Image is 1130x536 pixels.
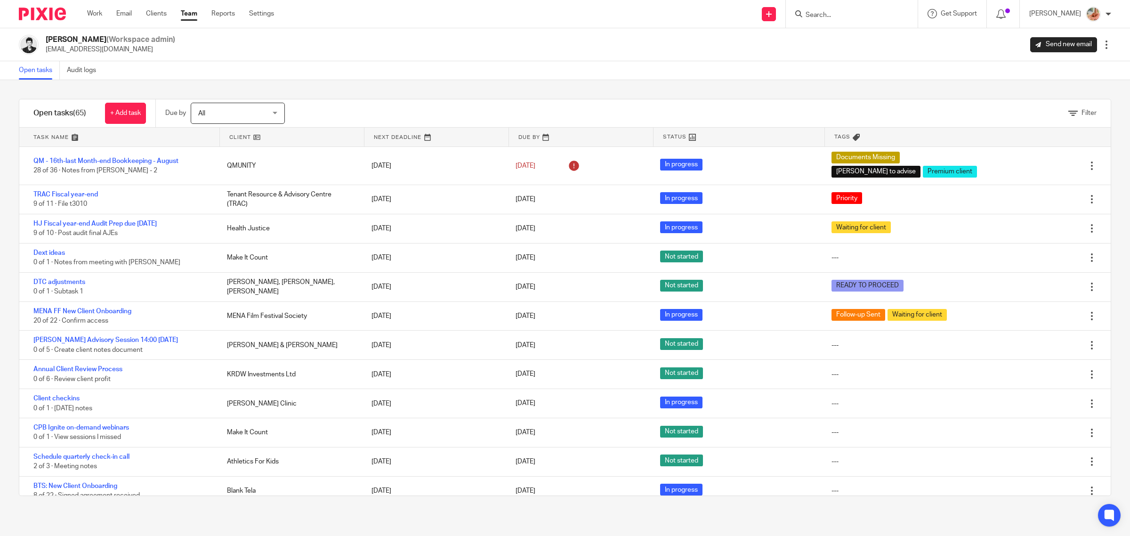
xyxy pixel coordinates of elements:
span: (65) [73,109,86,117]
a: HJ Fiscal year-end Audit Prep due [DATE] [33,220,157,227]
p: [PERSON_NAME] [1029,9,1081,18]
div: Make It Count [218,423,362,442]
span: In progress [660,221,702,233]
div: [DATE] [362,248,507,267]
span: READY TO PROCEED [831,280,904,292]
span: [DATE] [516,400,535,407]
span: 2 of 3 · Meeting notes [33,463,97,470]
img: Pixie [19,8,66,20]
div: --- [831,341,839,350]
a: Dext ideas [33,250,65,256]
img: MIC.jpg [1086,7,1101,22]
p: Due by [165,108,186,118]
div: [DATE] [362,156,507,175]
a: DTC adjustments [33,279,85,285]
span: In progress [660,484,702,495]
span: Documents Missing [831,152,900,163]
a: Reports [211,9,235,18]
div: [DATE] [362,365,507,384]
span: In progress [660,309,702,321]
span: Not started [660,367,703,379]
span: Not started [660,251,703,262]
h2: [PERSON_NAME] [46,35,175,45]
div: [DATE] [362,452,507,471]
span: (Workspace admin) [106,36,175,43]
span: [DATE] [516,254,535,261]
div: --- [831,370,839,379]
span: 20 of 22 · Confirm access [33,317,108,324]
a: BTS: New Client Onboarding [33,483,117,489]
a: Settings [249,9,274,18]
span: 0 of 6 · Review client profit [33,376,111,382]
div: [PERSON_NAME], [PERSON_NAME], [PERSON_NAME] [218,273,362,301]
p: [EMAIL_ADDRESS][DOMAIN_NAME] [46,45,175,54]
span: Waiting for client [888,309,947,321]
span: [DATE] [516,225,535,232]
div: [DATE] [362,394,507,413]
span: [DATE] [516,284,535,290]
a: + Add task [105,103,146,124]
div: --- [831,486,839,495]
span: 0 of 1 · Notes from meeting with [PERSON_NAME] [33,259,180,266]
span: Filter [1082,110,1097,116]
div: [DATE] [362,307,507,325]
span: 8 of 22 · Signed agreement received [33,492,140,499]
span: In progress [660,159,702,171]
span: Not started [660,426,703,438]
a: QM - 16th-last Month-end Bookkeeping - August [33,158,178,164]
span: [DATE] [516,371,535,378]
a: CPB Ignite on-demand webinars [33,424,129,431]
span: Follow-up Sent [831,309,885,321]
div: Make It Count [218,248,362,267]
span: [DATE] [516,342,535,349]
div: [DATE] [362,190,507,209]
a: MENA FF New Client Onboarding [33,308,131,315]
span: [DATE] [516,487,535,494]
div: [DATE] [362,481,507,500]
div: [DATE] [362,219,507,238]
a: Open tasks [19,61,60,80]
div: KRDW Investments Ltd [218,365,362,384]
span: [DATE] [516,313,535,319]
span: [DATE] [516,196,535,203]
a: Schedule quarterly check-in call [33,454,129,460]
div: --- [831,399,839,408]
div: --- [831,428,839,437]
input: Search [805,11,889,20]
a: Email [116,9,132,18]
span: 9 of 10 · Post audit final AJEs [33,230,118,236]
a: Client checkins [33,395,80,402]
div: [DATE] [362,277,507,296]
span: Get Support [941,10,977,17]
span: In progress [660,192,702,204]
div: [DATE] [362,336,507,355]
a: Team [181,9,197,18]
span: Tags [834,133,850,141]
span: Not started [660,280,703,292]
div: Health Justice [218,219,362,238]
span: 0 of 1 · Subtask 1 [33,288,83,295]
span: Premium client [923,166,977,178]
a: Clients [146,9,167,18]
div: MENA Film Festival Society [218,307,362,325]
span: [DATE] [516,430,535,436]
span: 9 of 11 · File t3010 [33,201,87,208]
a: TRAC Fiscal year-end [33,191,98,198]
img: squarehead.jpg [19,35,39,55]
span: Not started [660,338,703,350]
span: 0 of 5 · Create client notes document [33,347,143,353]
span: 28 of 36 · Notes from [PERSON_NAME] - 2 [33,167,157,174]
a: Annual Client Review Process [33,366,122,373]
div: --- [831,457,839,466]
a: Work [87,9,102,18]
a: Send new email [1030,37,1097,52]
h1: Open tasks [33,108,86,118]
div: Blank Tela [218,481,362,500]
span: Status [663,133,686,141]
span: All [198,110,205,117]
div: [PERSON_NAME] & [PERSON_NAME] [218,336,362,355]
div: --- [831,253,839,262]
span: [DATE] [516,458,535,465]
div: Athletics For Kids [218,452,362,471]
a: [PERSON_NAME] Advisory Session 14:00 [DATE] [33,337,178,343]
